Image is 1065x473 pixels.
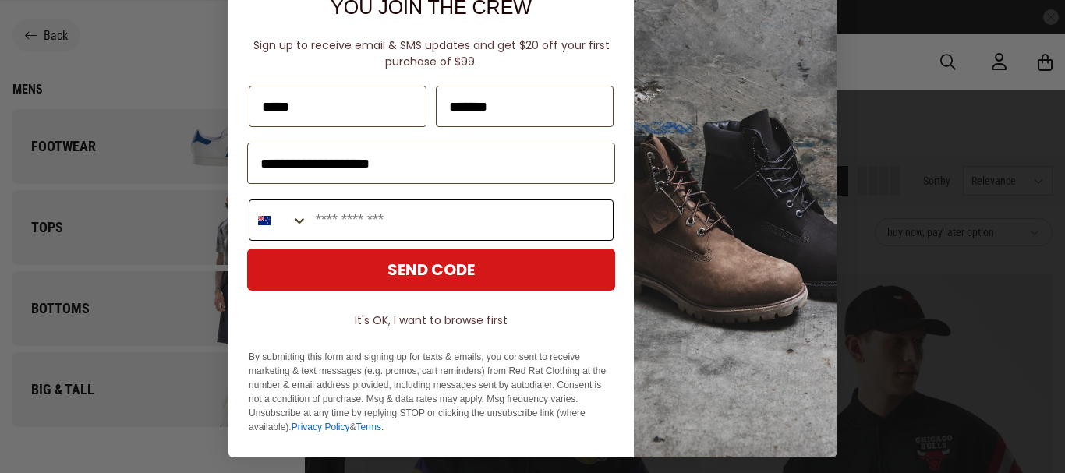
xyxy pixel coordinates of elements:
[249,200,308,240] button: Search Countries
[249,86,426,127] input: First Name
[247,306,615,334] button: It's OK, I want to browse first
[292,422,350,432] a: Privacy Policy
[247,143,615,184] input: Email
[253,37,610,69] span: Sign up to receive email & SMS updates and get $20 off your first purchase of $99.
[249,350,614,434] p: By submitting this form and signing up for texts & emails, you consent to receive marketing & tex...
[247,249,615,291] button: SEND CODE
[258,214,271,227] img: New Zealand
[356,422,381,432] a: Terms
[12,6,59,53] button: Open LiveChat chat widget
